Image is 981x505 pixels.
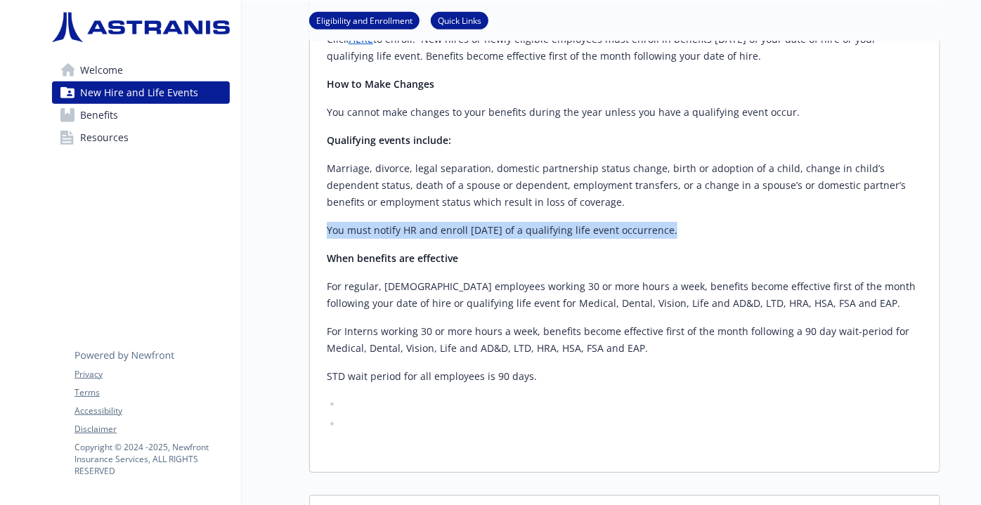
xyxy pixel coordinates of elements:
[327,368,923,385] p: STD wait period for all employees is 90 days.
[327,278,923,312] p: For regular, [DEMOGRAPHIC_DATA] employees working 30 or more hours a week, benefits become effect...
[80,104,118,126] span: Benefits
[327,251,458,265] strong: When benefits are effective
[80,59,123,81] span: Welcome
[80,81,198,104] span: New Hire and Life Events
[327,104,923,121] p: You cannot make changes to your benefits during the year unless you have a qualifying event occur.
[52,104,230,126] a: Benefits
[327,133,451,147] strong: Qualifying events include:
[309,13,420,27] a: Eligibility and Enrollment
[431,13,488,27] a: Quick Links
[327,77,434,91] strong: How to Make Changes
[80,126,129,149] span: Resources
[52,59,230,81] a: Welcome
[74,441,229,477] p: Copyright © 2024 - 2025 , Newfront Insurance Services, ALL RIGHTS RESERVED
[74,405,229,417] a: Accessibility
[74,386,229,399] a: Terms
[327,222,923,239] p: You must notify HR and enroll [DATE] of a qualifying life event occurrence.
[327,31,923,65] p: Click to enroll. New hires or newly eligible employees must enroll in benefits [DATE] of your dat...
[327,323,923,357] p: For Interns working 30 or more hours a week, benefits become effective first of the month followi...
[52,126,230,149] a: Resources
[74,423,229,435] a: Disclaimer
[74,368,229,381] a: Privacy
[52,81,230,104] a: New Hire and Life Events
[327,160,923,211] p: Marriage, divorce, legal separation, domestic partnership status change, birth or adoption of a c...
